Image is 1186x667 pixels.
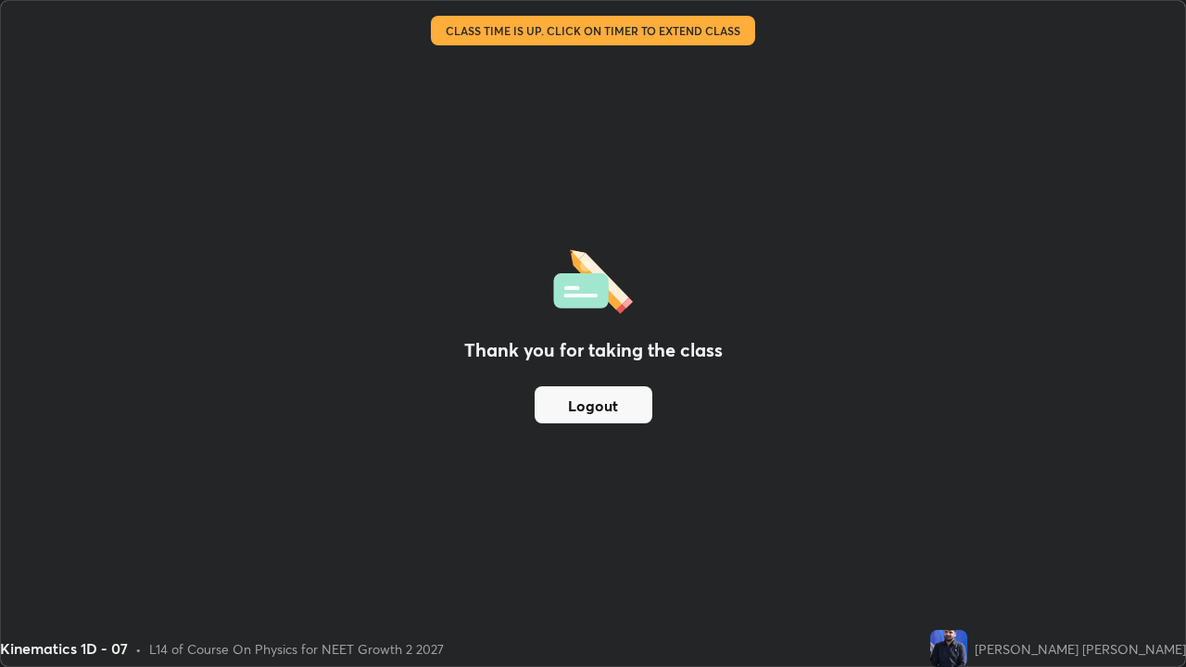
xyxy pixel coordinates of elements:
[975,639,1186,659] div: [PERSON_NAME] [PERSON_NAME]
[135,639,142,659] div: •
[464,336,723,364] h2: Thank you for taking the class
[930,630,967,667] img: f34a0ffe40ef4429b3e21018fb94e939.jpg
[535,386,652,423] button: Logout
[553,244,633,314] img: offlineFeedback.1438e8b3.svg
[149,639,444,659] div: L14 of Course On Physics for NEET Growth 2 2027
